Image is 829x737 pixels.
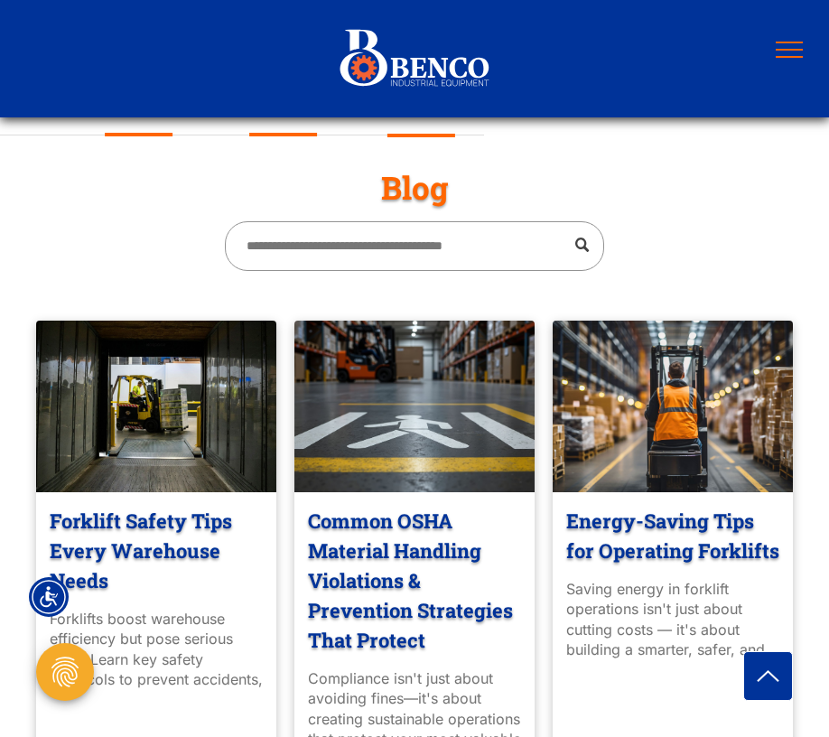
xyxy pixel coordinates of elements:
a: Energy-Saving Tips for Operating Forklifts [566,506,779,565]
div: Accessibility Menu [29,577,69,617]
button: menu [766,26,813,73]
img: Benco+Industrial_Horizontal+Logo_Reverse.svg [338,23,491,96]
a: Pedestrian crossing marking on a warehouse floor with a forklift in the background. [294,321,535,492]
a: Forklift Safety Tips Every Warehouse Needs [50,506,263,595]
span: Blog [381,166,448,208]
input: Search [225,221,604,271]
a: Forklift loading a truck at a loading dock. Interior of the truck with a view of a warehouse. [36,321,276,492]
div: Saving energy in forklift operations isn't just about cutting costs — it's about building a smart... [566,579,779,658]
div: Forklifts boost warehouse efficiency but pose serious risks. Learn key safety protocols to preven... [50,609,263,688]
a: Common OSHA Material Handling Violations & Prevention Strategies That Protect [308,506,521,655]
